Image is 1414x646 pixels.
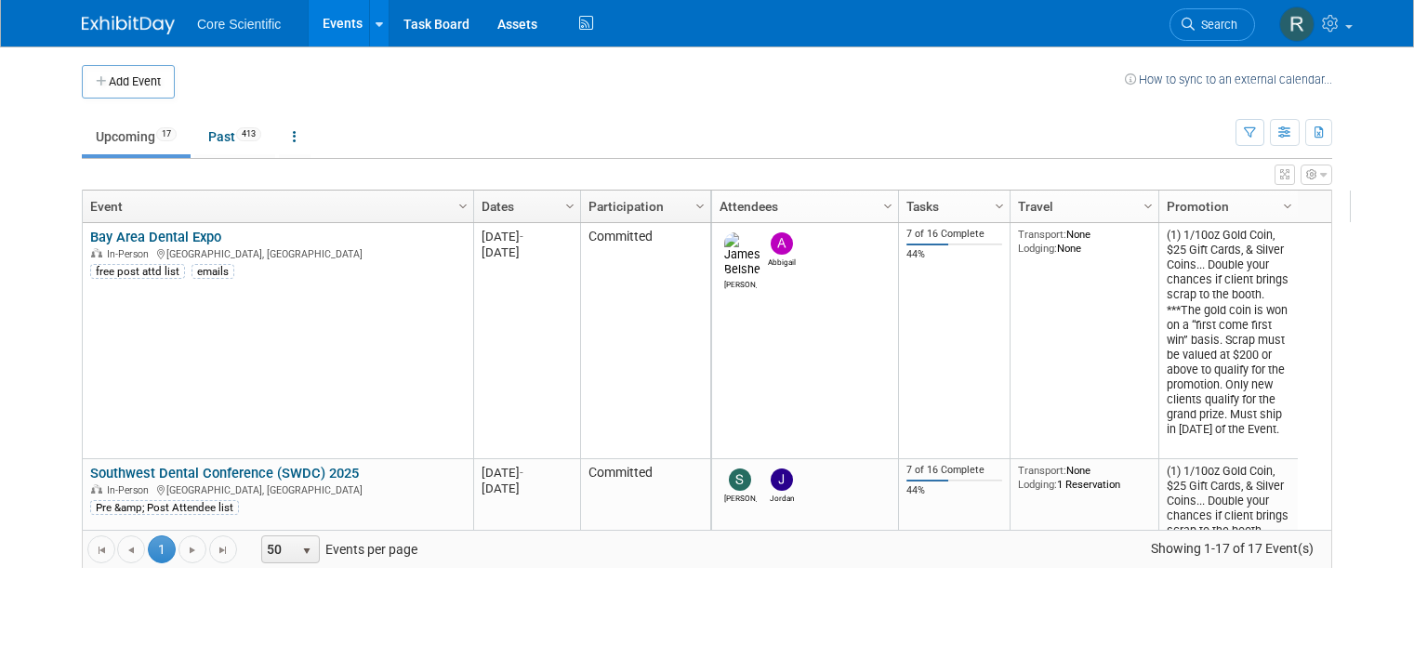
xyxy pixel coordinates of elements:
div: [DATE] [482,229,572,244]
img: James Belshe [724,232,760,277]
a: Search [1170,8,1255,41]
span: In-Person [107,484,154,496]
span: 1 [148,535,176,563]
span: - [520,466,523,480]
span: Transport: [1018,228,1066,241]
span: Go to the last page [216,543,231,558]
a: Go to the previous page [117,535,145,563]
a: Column Settings [990,191,1011,218]
div: [GEOGRAPHIC_DATA], [GEOGRAPHIC_DATA] [90,481,465,497]
div: None None [1018,228,1152,255]
a: Column Settings [1139,191,1159,218]
div: free post attd list [90,264,185,279]
span: Column Settings [693,199,707,214]
a: Bay Area Dental Expo [90,229,221,245]
a: Participation [588,191,698,222]
span: In-Person [107,248,154,260]
a: Tasks [906,191,998,222]
div: [DATE] [482,481,572,496]
a: Column Settings [454,191,474,218]
div: James Belshe [724,277,757,289]
span: Go to the next page [185,543,200,558]
div: [DATE] [482,465,572,481]
td: (1) 1/10oz Gold Coin, $25 Gift Cards, & Silver Coins... Double your chances if client brings scra... [1158,223,1298,459]
span: Go to the first page [94,543,109,558]
span: Go to the previous page [124,543,139,558]
img: Rachel Wolff [1279,7,1315,42]
div: Pre &amp; Post Attendee list [90,500,239,515]
span: Search [1195,18,1237,32]
a: Past413 [194,119,275,154]
a: Event [90,191,461,222]
div: 7 of 16 Complete [906,228,1003,241]
div: emails [192,264,234,279]
span: Showing 1-17 of 17 Event(s) [1134,535,1331,561]
div: [GEOGRAPHIC_DATA], [GEOGRAPHIC_DATA] [90,245,465,261]
span: Core Scientific [197,17,281,32]
span: Events per page [238,535,436,563]
img: Jordan McCullough [771,468,793,491]
span: Column Settings [562,199,577,214]
img: In-Person Event [91,248,102,257]
span: Column Settings [1141,199,1156,214]
span: Transport: [1018,464,1066,477]
a: Go to the next page [178,535,206,563]
a: Southwest Dental Conference (SWDC) 2025 [90,465,359,481]
img: ExhibitDay [82,16,175,34]
a: How to sync to an external calendar... [1125,73,1332,86]
span: Column Settings [880,199,895,214]
a: Attendees [720,191,886,222]
td: Committed [580,223,710,459]
a: Go to the first page [87,535,115,563]
span: Column Settings [1280,199,1295,214]
div: Jordan McCullough [766,491,799,503]
span: 413 [236,127,261,141]
div: Sam Robinson [724,491,757,503]
div: [DATE] [482,244,572,260]
span: Lodging: [1018,478,1057,491]
div: 44% [906,484,1003,497]
div: 7 of 16 Complete [906,464,1003,477]
a: Promotion [1167,191,1286,222]
span: select [299,544,314,559]
span: Lodging: [1018,242,1057,255]
a: Go to the last page [209,535,237,563]
button: Add Event [82,65,175,99]
span: Column Settings [992,199,1007,214]
img: Sam Robinson [729,468,751,491]
a: Dates [482,191,568,222]
a: Column Settings [691,191,711,218]
img: In-Person Event [91,484,102,494]
span: - [520,230,523,244]
a: Column Settings [561,191,581,218]
img: Abbigail Belshe [771,232,793,255]
a: Upcoming17 [82,119,191,154]
a: Column Settings [879,191,899,218]
div: 44% [906,248,1003,261]
span: 17 [156,127,177,141]
span: 50 [262,536,294,562]
span: Column Settings [456,199,470,214]
div: Abbigail Belshe [766,255,799,267]
a: Travel [1018,191,1146,222]
a: Column Settings [1278,191,1299,218]
div: None 1 Reservation [1018,464,1152,491]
